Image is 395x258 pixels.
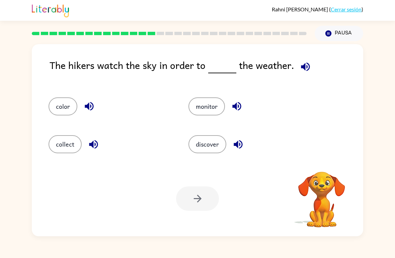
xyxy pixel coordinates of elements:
[315,26,363,41] button: Pausa
[288,161,355,228] video: Tu navegador debe admitir la reproducción de archivos .mp4 para usar Literably. Intenta usar otro...
[49,97,77,115] button: color
[331,6,362,12] a: Cerrar sesión
[49,135,82,153] button: collect
[50,58,363,84] div: The hikers watch the sky in order to the weather.
[272,6,363,12] div: ( )
[188,97,225,115] button: monitor
[188,135,226,153] button: discover
[272,6,329,12] span: Rahni [PERSON_NAME]
[32,3,69,17] img: Literably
